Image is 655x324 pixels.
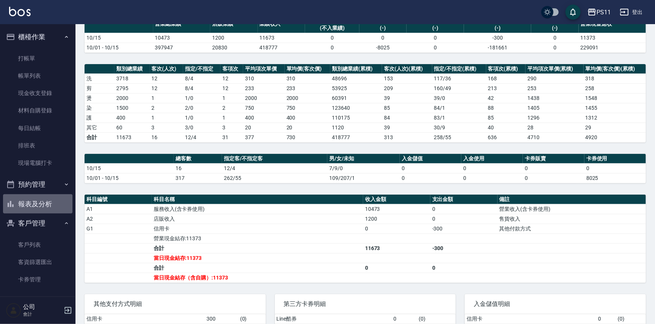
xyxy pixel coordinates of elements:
[183,132,220,142] td: 12/4
[114,113,149,123] td: 400
[152,214,363,224] td: 店販收入
[392,314,417,324] td: 0
[486,123,526,132] td: 40
[153,33,211,43] td: 10473
[285,113,330,123] td: 400
[382,83,432,93] td: 209
[584,64,646,74] th: 單均價(客次價)(累積)
[85,195,152,204] th: 科目編號
[85,195,646,283] table: a dense table
[432,93,486,103] td: 39 / 0
[330,74,382,83] td: 48696
[243,103,284,113] td: 750
[114,64,149,74] th: 類別總業績
[258,33,305,43] td: 11673
[382,103,432,113] td: 85
[432,64,486,74] th: 指定/不指定(累積)
[6,303,21,318] img: Person
[85,74,114,83] td: 洗
[526,83,584,93] td: 253
[407,43,464,52] td: 0
[584,123,646,132] td: 29
[461,154,523,164] th: 入金使用
[307,24,358,32] div: (不入業績)
[222,163,327,173] td: 12/4
[152,263,363,273] td: 合計
[210,33,257,43] td: 1200
[9,7,31,16] img: Logo
[498,204,646,214] td: 營業收入(含卡券使用)
[23,303,62,311] h5: 公司
[205,314,238,324] td: 300
[596,314,616,324] td: 0
[305,43,359,52] td: 0
[464,43,531,52] td: -181661
[85,154,646,183] table: a dense table
[3,102,72,119] a: 材料自購登錄
[243,123,284,132] td: 20
[150,64,183,74] th: 客次(人次)
[486,132,526,142] td: 636
[432,83,486,93] td: 160 / 49
[566,5,581,20] button: save
[382,132,432,142] td: 313
[152,224,363,233] td: 信用卡
[526,123,584,132] td: 28
[430,204,498,214] td: 0
[474,300,637,308] span: 入金儲值明細
[382,113,432,123] td: 84
[85,314,205,324] td: 信用卡
[285,64,330,74] th: 單均價(客次價)
[85,113,114,123] td: 護
[363,204,430,214] td: 10473
[3,27,72,47] button: 櫃檯作業
[330,113,382,123] td: 110175
[430,224,498,233] td: -300
[174,154,222,164] th: 總客數
[3,120,72,137] a: 每日結帳
[183,64,220,74] th: 指定/不指定
[584,93,646,103] td: 1548
[23,311,62,318] p: 會計
[114,123,149,132] td: 60
[3,292,72,311] button: 行銷工具
[150,132,183,142] td: 16
[174,163,222,173] td: 16
[183,83,220,93] td: 8 / 4
[305,33,359,43] td: 0
[3,236,72,253] a: 客戶列表
[85,204,152,214] td: A1
[85,83,114,93] td: 剪
[330,132,382,142] td: 418777
[363,214,430,224] td: 1200
[94,300,257,308] span: 其他支付方式明細
[327,154,400,164] th: 男/女/未知
[432,103,486,113] td: 84 / 1
[584,83,646,93] td: 258
[152,273,363,283] td: 當日現金結存（含自購）:11373
[432,113,486,123] td: 83 / 1
[285,74,330,83] td: 310
[486,93,526,103] td: 42
[526,93,584,103] td: 1438
[584,173,646,183] td: 8025
[243,132,284,142] td: 377
[596,8,611,17] div: PS11
[183,74,220,83] td: 8 / 4
[285,93,330,103] td: 2000
[363,224,430,233] td: 0
[359,43,407,52] td: -8025
[359,33,407,43] td: 0
[486,113,526,123] td: 85
[222,154,327,164] th: 指定客/不指定客
[85,43,153,52] td: 10/01 - 10/15
[363,195,430,204] th: 收入金額
[330,83,382,93] td: 53925
[183,123,220,132] td: 3 / 0
[498,224,646,233] td: 其他付款方式
[222,173,327,183] td: 262/55
[150,74,183,83] td: 12
[114,103,149,113] td: 1500
[584,5,614,20] button: PS11
[400,154,461,164] th: 入金儲值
